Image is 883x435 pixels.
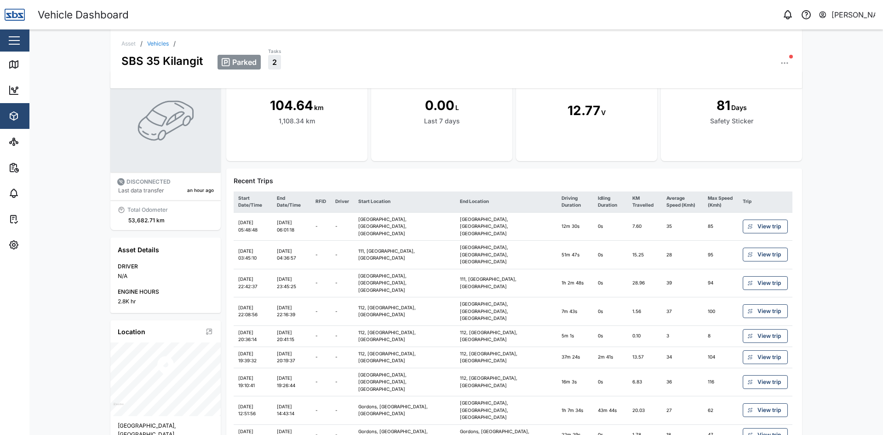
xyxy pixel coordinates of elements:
div: 1,108.34 km [279,116,315,126]
td: [GEOGRAPHIC_DATA], [GEOGRAPHIC_DATA], [GEOGRAPHIC_DATA] [455,297,557,326]
div: SBS 35 Kilangit [121,47,203,70]
th: Max Speed (Kmh) [703,191,738,213]
td: - [311,347,331,368]
a: Mapbox logo [113,403,124,413]
div: Reports [24,162,55,173]
td: - [331,212,354,241]
td: 39 [662,269,703,297]
td: 100 [703,297,738,326]
a: Vehicles [147,41,169,46]
div: Tasks [268,48,281,55]
td: 34 [662,347,703,368]
td: 7.60 [628,212,662,241]
td: 1.56 [628,297,662,326]
span: View trip [757,351,781,364]
th: Average Speed (Kmh) [662,191,703,213]
span: View trip [757,248,781,261]
div: Asset [121,41,136,46]
td: [GEOGRAPHIC_DATA], [GEOGRAPHIC_DATA], [GEOGRAPHIC_DATA] [455,396,557,425]
td: - [331,396,354,425]
td: 94 [703,269,738,297]
div: Safety Sticker [710,116,753,126]
div: an hour ago [187,187,214,194]
div: Assets [24,111,52,121]
th: End Location [455,191,557,213]
th: RFID [311,191,331,213]
div: 53,682.71 km [128,216,165,225]
div: Settings [24,240,57,250]
span: View trip [757,330,781,342]
div: N/A [118,272,213,281]
td: 8 [703,325,738,347]
div: DRIVER [118,262,213,271]
td: 37 [662,297,703,326]
a: View trip [743,220,788,233]
div: Last data transfer [118,186,164,195]
div: / [140,41,143,47]
span: View trip [757,305,781,318]
div: DISCONNECTED [126,178,171,186]
td: [DATE] 22:08:56 [234,297,272,326]
div: Location [118,327,145,337]
a: View trip [743,276,788,290]
td: - [331,241,354,269]
td: 111, [GEOGRAPHIC_DATA], [GEOGRAPHIC_DATA] [354,241,455,269]
td: 3 [662,325,703,347]
td: - [331,347,354,368]
div: [PERSON_NAME] [831,9,876,21]
td: - [331,325,354,347]
div: 12.77 [568,101,600,121]
td: 104 [703,347,738,368]
td: [DATE] 22:16:39 [272,297,311,326]
td: 1h 7m 34s [557,396,593,425]
div: Last 7 days [424,116,460,126]
div: km [314,103,324,113]
a: View trip [743,350,788,364]
td: 112, [GEOGRAPHIC_DATA], [GEOGRAPHIC_DATA] [354,325,455,347]
a: View trip [743,375,788,389]
th: Driver [331,191,354,213]
td: - [311,269,331,297]
td: 43m 44s [593,396,628,425]
td: 36 [662,368,703,396]
span: View trip [757,376,781,389]
span: Parked [232,58,257,66]
td: 0s [593,241,628,269]
td: [DATE] 03:45:10 [234,241,272,269]
td: [DATE] 19:26:44 [272,368,311,396]
td: 7m 43s [557,297,593,326]
td: - [311,325,331,347]
th: Driving Duration [557,191,593,213]
td: 111, [GEOGRAPHIC_DATA], [GEOGRAPHIC_DATA] [455,269,557,297]
td: 27 [662,396,703,425]
td: 0s [593,269,628,297]
td: [GEOGRAPHIC_DATA], [GEOGRAPHIC_DATA], [GEOGRAPHIC_DATA] [354,368,455,396]
td: 112, [GEOGRAPHIC_DATA], [GEOGRAPHIC_DATA] [354,297,455,326]
td: [DATE] 20:41:15 [272,325,311,347]
td: [DATE] 06:01:18 [272,212,311,241]
a: View trip [743,304,788,318]
td: [DATE] 19:39:32 [234,347,272,368]
th: KM Travelled [628,191,662,213]
td: 0.10 [628,325,662,347]
div: 2.8K hr [118,297,213,306]
td: [GEOGRAPHIC_DATA], [GEOGRAPHIC_DATA], [GEOGRAPHIC_DATA] [455,241,557,269]
td: [DATE] 20:19:37 [272,347,311,368]
td: [DATE] 19:10:41 [234,368,272,396]
td: [DATE] 23:45:25 [272,269,311,297]
div: Vehicle Dashboard [38,7,129,23]
div: V [601,108,606,118]
div: Alarms [24,188,52,198]
canvas: Map [110,342,221,416]
span: 2 [272,58,277,66]
td: - [311,241,331,269]
div: Tasks [24,214,49,224]
td: 0s [593,325,628,347]
td: 2m 41s [593,347,628,368]
td: [DATE] 05:48:48 [234,212,272,241]
a: View trip [743,403,788,417]
div: Sites [24,137,46,147]
td: 28.96 [628,269,662,297]
button: [PERSON_NAME] [818,8,876,21]
td: 37m 24s [557,347,593,368]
